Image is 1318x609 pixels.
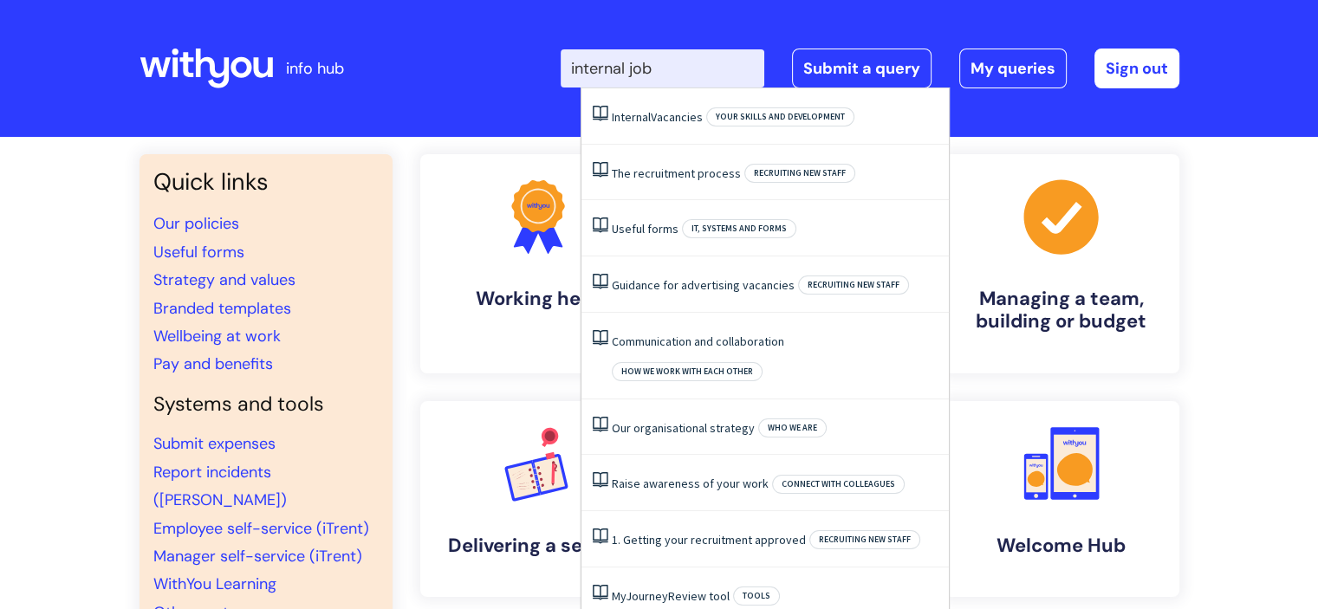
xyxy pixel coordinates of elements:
[733,586,780,606] span: Tools
[959,49,1067,88] a: My queries
[744,164,855,183] span: Recruiting new staff
[612,221,678,236] a: Useful forms
[153,546,362,567] a: Manager self-service (iTrent)
[944,154,1179,373] a: Managing a team, building or budget
[612,334,784,349] a: Communication and collaboration
[153,298,291,319] a: Branded templates
[612,532,806,547] a: 1. Getting your recruitment approved
[153,269,295,290] a: Strategy and values
[809,530,920,549] span: Recruiting new staff
[706,107,854,126] span: Your skills and development
[420,401,656,597] a: Delivering a service
[153,518,369,539] a: Employee self-service (iTrent)
[153,242,244,262] a: Useful forms
[612,420,755,436] a: Our organisational strategy
[153,433,276,454] a: Submit expenses
[772,475,905,494] span: Connect with colleagues
[612,109,651,125] span: Internal
[561,49,764,87] input: Search
[612,476,769,491] a: Raise awareness of your work
[682,219,796,238] span: IT, systems and forms
[792,49,932,88] a: Submit a query
[561,49,1179,88] div: | -
[612,588,730,604] a: MyJourneyReview tool
[153,392,379,417] h4: Systems and tools
[612,109,703,125] a: InternalVacancies
[153,462,287,510] a: Report incidents ([PERSON_NAME])
[153,353,273,374] a: Pay and benefits
[434,534,642,557] h4: Delivering a service
[958,288,1165,334] h4: Managing a team, building or budget
[1094,49,1179,88] a: Sign out
[758,418,827,437] span: Who we are
[153,573,276,594] a: WithYou Learning
[626,588,668,604] span: Journey
[798,275,909,295] span: Recruiting new staff
[612,165,741,181] a: The recruitment process
[153,326,281,347] a: Wellbeing at work
[958,534,1165,557] h4: Welcome Hub
[612,362,763,381] span: How we work with each other
[153,168,379,196] h3: Quick links
[434,288,642,310] h4: Working here
[612,277,795,293] a: Guidance for advertising vacancies
[420,154,656,373] a: Working here
[153,213,239,234] a: Our policies
[944,401,1179,597] a: Welcome Hub
[286,55,344,82] p: info hub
